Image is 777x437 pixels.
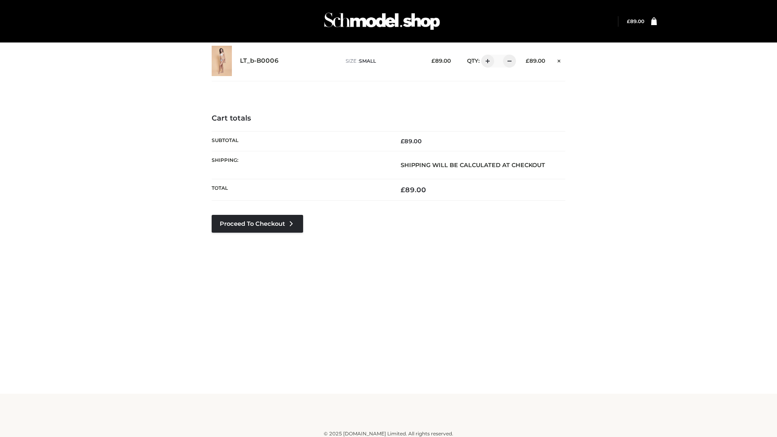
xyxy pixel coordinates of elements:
[627,18,644,24] a: £89.00
[212,215,303,233] a: Proceed to Checkout
[212,114,565,123] h4: Cart totals
[359,58,376,64] span: SMALL
[401,186,426,194] bdi: 89.00
[627,18,644,24] bdi: 89.00
[401,161,545,169] strong: Shipping will be calculated at checkout
[212,46,232,76] img: LT_b-B0006 - SMALL
[212,131,388,151] th: Subtotal
[431,57,435,64] span: £
[553,55,565,65] a: Remove this item
[346,57,419,65] p: size :
[212,179,388,201] th: Total
[431,57,451,64] bdi: 89.00
[401,186,405,194] span: £
[321,5,443,37] img: Schmodel Admin 964
[526,57,545,64] bdi: 89.00
[459,55,513,68] div: QTY:
[627,18,630,24] span: £
[401,138,404,145] span: £
[212,151,388,179] th: Shipping:
[401,138,422,145] bdi: 89.00
[240,57,279,65] a: LT_b-B0006
[526,57,529,64] span: £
